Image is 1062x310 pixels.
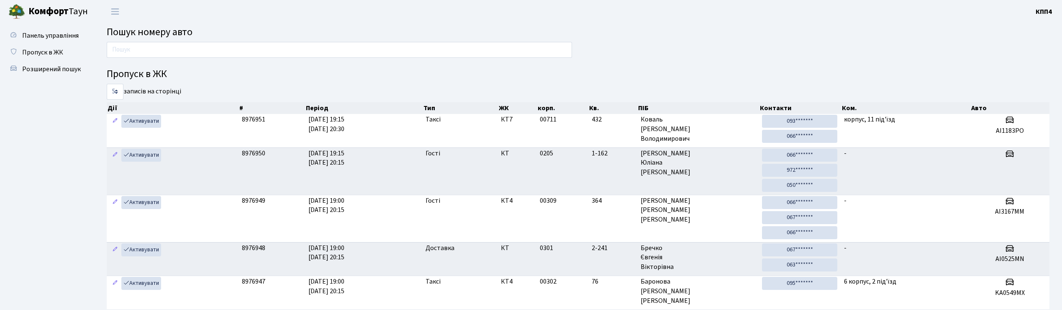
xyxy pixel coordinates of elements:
span: Таун [28,5,88,19]
a: Редагувати [110,243,120,256]
span: 0205 [540,149,553,158]
a: Активувати [121,149,161,162]
span: Таксі [426,115,441,124]
span: 8976951 [242,115,265,124]
span: [PERSON_NAME] [PERSON_NAME] [PERSON_NAME] [641,196,755,225]
th: Тип [423,102,498,114]
span: [DATE] 19:00 [DATE] 20:15 [308,277,344,296]
th: ЖК [498,102,537,114]
span: Доставка [426,243,454,253]
h5: KA0549MX [973,289,1046,297]
span: Таксі [426,277,441,287]
a: Редагувати [110,115,120,128]
th: ПІБ [637,102,759,114]
span: 00309 [540,196,557,205]
span: Гості [426,149,440,158]
th: Контакти [759,102,841,114]
h5: AI3167MM [973,208,1046,216]
span: 8976949 [242,196,265,205]
b: КПП4 [1036,7,1052,16]
span: Пропуск в ЖК [22,48,63,57]
span: КТ [501,243,533,253]
span: Бречко Євгенія Вікторівна [641,243,755,272]
th: # [239,102,305,114]
th: Ком. [841,102,970,114]
th: корп. [537,102,589,114]
span: [PERSON_NAME] Юліана [PERSON_NAME] [641,149,755,178]
span: 76 [592,277,634,287]
h5: AI0525MN [973,255,1046,263]
span: 00302 [540,277,557,286]
span: 2-241 [592,243,634,253]
span: 00711 [540,115,557,124]
a: Активувати [121,115,161,128]
a: Редагувати [110,149,120,162]
span: корпус, 11 під'їзд [844,115,895,124]
button: Переключити навігацію [105,5,126,18]
span: Коваль [PERSON_NAME] Володимирович [641,115,755,144]
h4: Пропуск в ЖК [107,68,1049,80]
a: Пропуск в ЖК [4,44,88,61]
th: Кв. [588,102,637,114]
span: КТ4 [501,277,533,287]
span: КТ [501,149,533,158]
label: записів на сторінці [107,84,181,100]
a: Редагувати [110,277,120,290]
a: Розширений пошук [4,61,88,77]
span: [DATE] 19:15 [DATE] 20:30 [308,115,344,134]
span: 432 [592,115,634,124]
h5: AI1183PO [973,127,1046,135]
span: 8976947 [242,277,265,286]
span: - [844,149,847,158]
span: - [844,196,847,205]
a: Активувати [121,196,161,209]
th: Період [305,102,423,114]
span: 0301 [540,243,553,253]
span: КТ7 [501,115,533,124]
span: - [844,243,847,253]
span: 1-162 [592,149,634,158]
input: Пошук [107,42,572,58]
span: Баронова [PERSON_NAME] [PERSON_NAME] [641,277,755,306]
span: [DATE] 19:15 [DATE] 20:15 [308,149,344,168]
a: Активувати [121,277,161,290]
span: [DATE] 19:00 [DATE] 20:15 [308,196,344,215]
a: КПП4 [1036,7,1052,17]
th: Авто [970,102,1050,114]
span: [DATE] 19:00 [DATE] 20:15 [308,243,344,262]
span: Розширений пошук [22,65,81,74]
a: Редагувати [110,196,120,209]
b: Комфорт [28,5,69,18]
a: Активувати [121,243,161,256]
select: записів на сторінці [107,84,123,100]
span: 364 [592,196,634,206]
span: Пошук номеру авто [107,25,192,39]
span: КТ4 [501,196,533,206]
img: logo.png [8,3,25,20]
span: 8976948 [242,243,265,253]
span: 8976950 [242,149,265,158]
span: 6 корпус, 2 під'їзд [844,277,896,286]
span: Панель управління [22,31,79,40]
span: Гості [426,196,440,206]
a: Панель управління [4,27,88,44]
th: Дії [107,102,239,114]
